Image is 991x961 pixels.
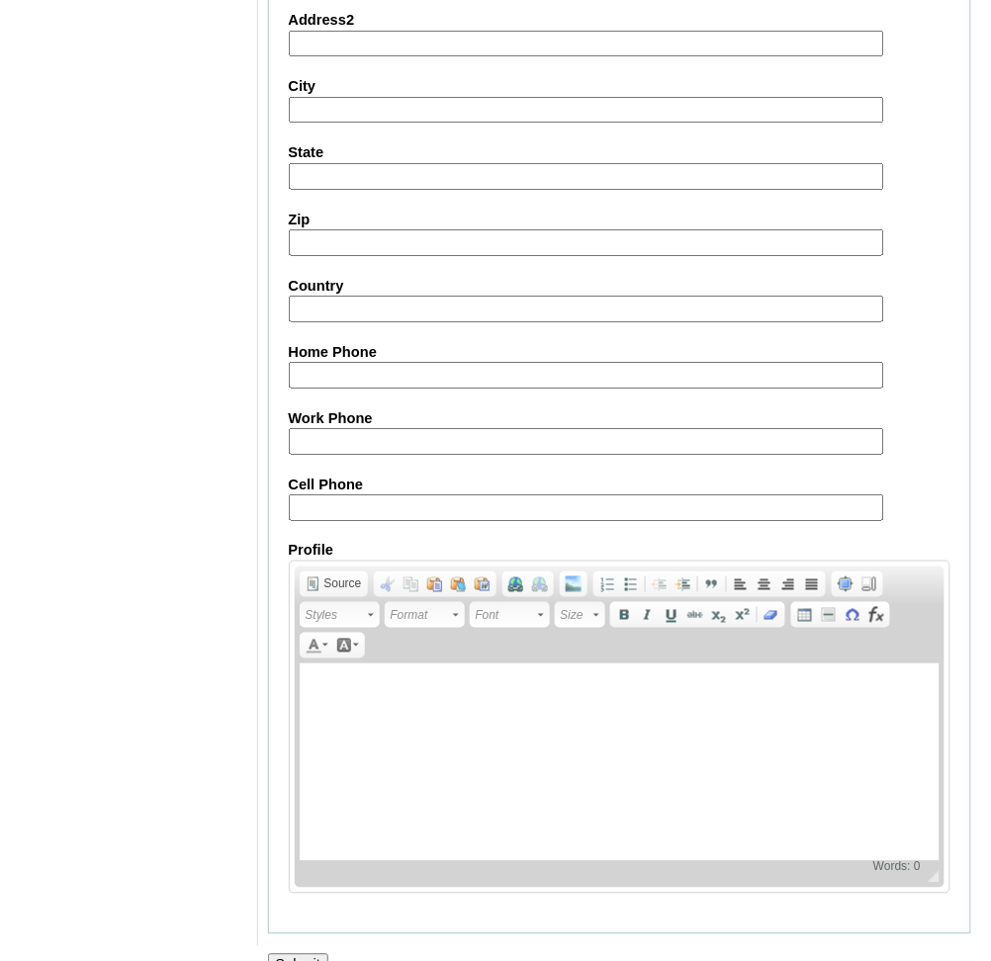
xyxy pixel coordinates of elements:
a: Paste [423,573,447,595]
a: Add Image [562,573,586,595]
a: Unlink [528,573,552,595]
a: Insert Equation [864,604,888,626]
a: Underline [660,604,683,626]
a: Strike Through [683,604,707,626]
iframe: Rich Text Editor, AboutMe [300,663,941,861]
label: Work Phone [289,408,951,429]
a: Decrease Indent [648,573,672,595]
a: Insert/Remove Numbered List [595,573,619,595]
a: Styles [300,602,380,628]
a: Font [470,602,550,628]
span: Font [476,604,535,628]
a: Table [793,604,817,626]
div: Statistics [869,859,925,874]
a: Insert/Remove Bulleted List [619,573,643,595]
a: Copy [400,573,423,595]
label: Cell Phone [289,475,951,495]
a: Italic [636,604,660,626]
a: Justify [800,573,824,595]
label: City [289,76,951,97]
a: Bold [612,604,636,626]
a: Increase Indent [672,573,695,595]
a: Show Blocks [857,573,881,595]
label: Profile [289,541,951,562]
span: Resize [916,871,940,883]
label: Country [289,276,951,297]
a: Text Color [302,635,332,656]
a: Align Right [776,573,800,595]
label: Zip [289,210,951,230]
label: State [289,142,951,163]
a: Size [555,602,605,628]
a: Paste as plain text [447,573,471,595]
label: Home Phone [289,342,951,363]
a: Background Color [332,635,363,656]
a: Remove Format [760,604,783,626]
a: Block Quote [700,573,724,595]
label: Address2 [289,10,951,31]
span: Size [561,604,590,628]
a: Paste from Word [471,573,495,595]
a: Format [385,602,465,628]
a: Source [302,573,366,595]
a: Maximize [834,573,857,595]
a: Insert Special Character [841,604,864,626]
a: Cut [376,573,400,595]
a: Align Left [729,573,753,595]
a: Link [504,573,528,595]
a: Subscript [707,604,731,626]
span: Words: 0 [869,859,925,874]
span: Source [321,576,362,592]
a: Superscript [731,604,755,626]
a: Center [753,573,776,595]
span: Styles [306,604,365,628]
span: Format [391,604,450,628]
a: Insert Horizontal Line [817,604,841,626]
